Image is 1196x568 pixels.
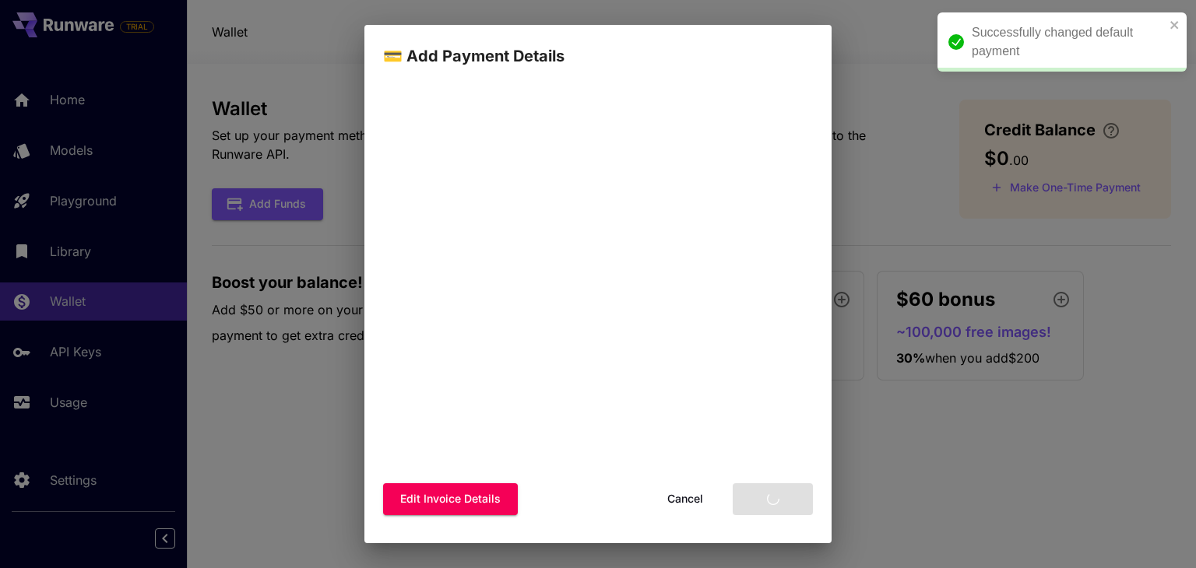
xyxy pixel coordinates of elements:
[972,23,1165,61] div: Successfully changed default payment
[383,483,518,515] button: Edit invoice details
[1170,19,1180,31] button: close
[380,11,816,474] iframe: Secure payment input frame
[364,25,832,68] h2: 💳 Add Payment Details
[650,483,720,515] button: Cancel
